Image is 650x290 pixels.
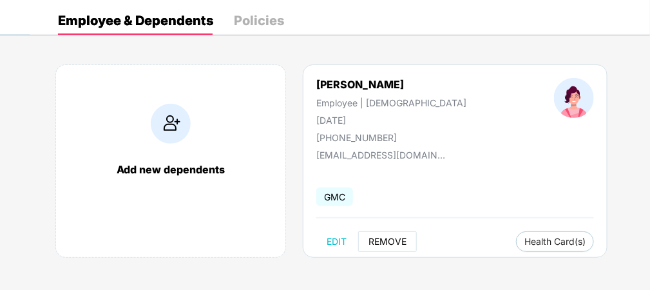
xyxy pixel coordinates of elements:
[368,237,406,247] span: REMOVE
[316,115,466,126] div: [DATE]
[316,132,466,143] div: [PHONE_NUMBER]
[234,14,284,27] div: Policies
[316,231,357,252] button: EDIT
[69,163,272,176] div: Add new dependents
[554,78,594,118] img: profileImage
[316,188,353,206] span: GMC
[358,231,417,252] button: REMOVE
[524,238,586,245] span: Health Card(s)
[151,104,191,144] img: addIcon
[58,14,213,27] div: Employee & Dependents
[327,237,347,247] span: EDIT
[316,97,466,108] div: Employee | [DEMOGRAPHIC_DATA]
[316,78,466,91] div: [PERSON_NAME]
[316,150,445,160] div: [EMAIL_ADDRESS][DOMAIN_NAME]
[516,231,594,252] button: Health Card(s)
